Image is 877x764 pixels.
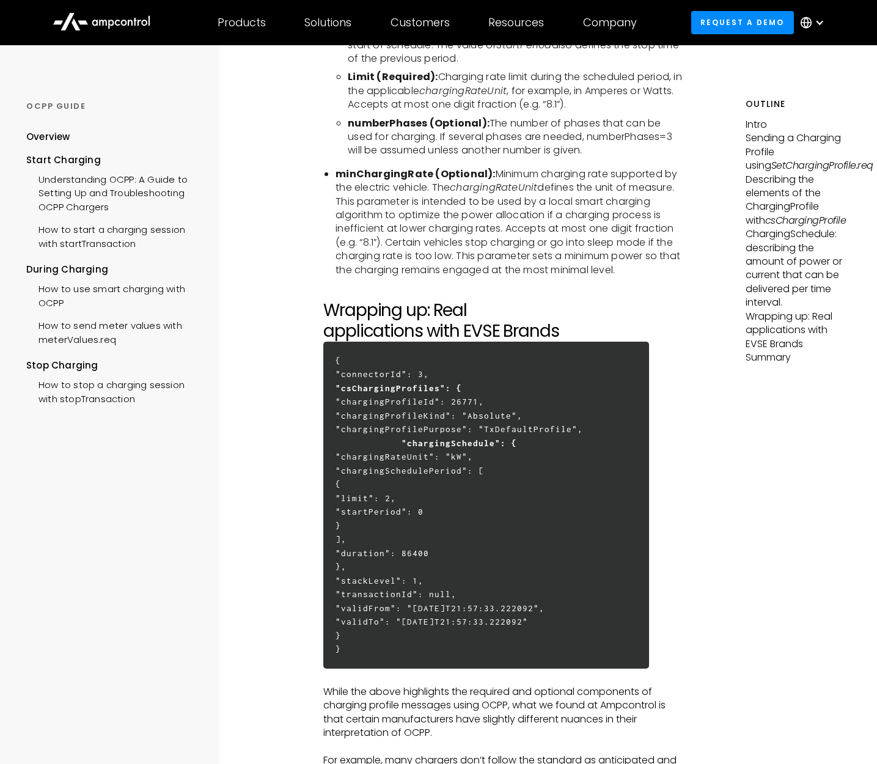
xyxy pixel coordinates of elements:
div: Stop Charging [26,359,202,372]
i: chargingRateUnit [419,84,507,98]
li: The number of phases that can be used for charging. If several phases are needed, numberPhases=3 ... [348,117,685,158]
div: Start Charging [26,153,202,167]
i: StartPeriod [496,38,551,52]
p: While the above highlights the required and optional components of charging profile messages usin... [323,685,685,740]
div: During Charging [26,263,202,276]
p: Sending a Charging Profile using [746,131,851,172]
b: numberPhases (Optional): [348,116,490,130]
a: How to stop a charging session with stopTransaction [26,372,202,409]
p: ‍ [323,287,685,300]
a: How to use smart charging with OCPP [26,276,202,313]
p: ChargingSchedule: describing the amount of power or current that can be delivered per time interval. [746,227,851,309]
p: ‍ [323,672,685,685]
p: Summary [746,351,851,364]
a: How to send meter values with meterValues.req [26,313,202,350]
strong: "chargingSchedule": { [402,438,517,448]
b: minChargingRate (Optional): [336,167,495,181]
div: Customers [391,16,450,29]
li: Minimum charging rate supported by the electric vehicle. The defines the unit of measure. This pa... [336,167,685,277]
div: Products [218,16,266,29]
i: chargingRateUnit [450,180,537,194]
a: How to start a charging session with startTransaction [26,217,202,254]
h5: Outline [746,98,851,111]
b: Limit (Required): [348,70,438,84]
strong: "csChargingProfiles": { [336,383,462,393]
p: ‍ [323,740,685,754]
p: Describing the elements of the ChargingProfile with [746,173,851,228]
a: Overview [26,130,70,153]
p: Intro [746,118,851,131]
a: Request a demo [691,11,794,34]
em: csChargingProfile [765,213,846,227]
div: Company [583,16,637,29]
div: Solutions [304,16,351,29]
div: Resources [488,16,544,29]
em: SetChargingProfile.req [771,158,873,172]
div: OCPP GUIDE [26,101,202,112]
p: Wrapping up: Real applications with EVSE Brands [746,310,851,351]
h6: { "connectorId": 3, "chargingProfileId": 26771, "chargingProfileKind": "Absolute", "chargingProfi... [323,342,649,669]
li: Charging rate limit during the scheduled period, in the applicable , for example, in Amperes or W... [348,70,685,111]
h2: Wrapping up: Real applications with EVSE Brands [323,300,685,341]
div: Overview [26,130,70,144]
a: Understanding OCPP: A Guide to Setting Up and Troubleshooting OCPP Chargers [26,167,202,217]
